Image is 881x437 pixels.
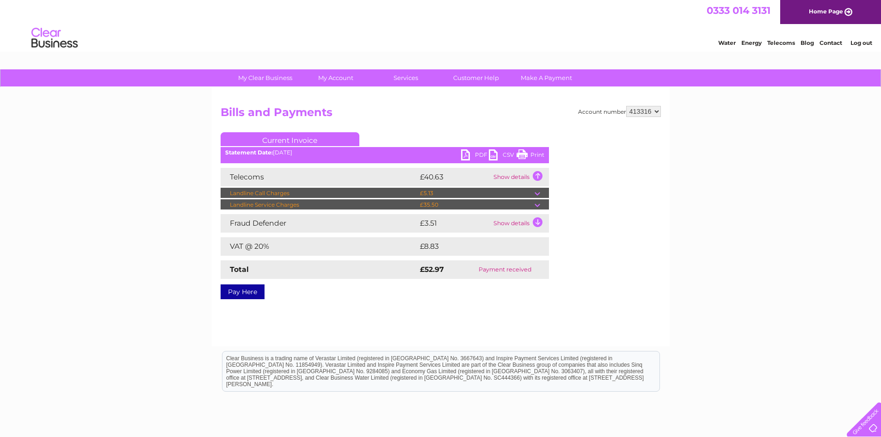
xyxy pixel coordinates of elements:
td: £8.83 [418,237,527,256]
h2: Bills and Payments [221,106,661,123]
td: Show details [491,214,549,233]
div: Clear Business is a trading name of Verastar Limited (registered in [GEOGRAPHIC_DATA] No. 3667643... [222,5,659,45]
a: Contact [819,39,842,46]
a: PDF [461,149,489,163]
td: Landline Service Charges [221,199,418,210]
td: £5.13 [418,188,535,199]
div: [DATE] [221,149,549,156]
a: Print [517,149,544,163]
td: £40.63 [418,168,491,186]
a: Water [718,39,736,46]
a: Blog [801,39,814,46]
td: Fraud Defender [221,214,418,233]
td: VAT @ 20% [221,237,418,256]
a: 0333 014 3131 [707,5,770,16]
a: Telecoms [767,39,795,46]
td: Payment received [461,260,548,279]
td: £35.50 [418,199,535,210]
div: Account number [578,106,661,117]
a: Energy [741,39,762,46]
a: Current Invoice [221,132,359,146]
strong: Total [230,265,249,274]
b: Statement Date: [225,149,273,156]
a: Services [368,69,444,86]
strong: £52.97 [420,265,444,274]
a: My Account [297,69,374,86]
a: Log out [850,39,872,46]
a: My Clear Business [227,69,303,86]
a: Make A Payment [508,69,585,86]
td: Landline Call Charges [221,188,418,199]
a: Customer Help [438,69,514,86]
td: Show details [491,168,549,186]
img: logo.png [31,24,78,52]
td: Telecoms [221,168,418,186]
a: Pay Here [221,284,265,299]
a: CSV [489,149,517,163]
td: £3.51 [418,214,491,233]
